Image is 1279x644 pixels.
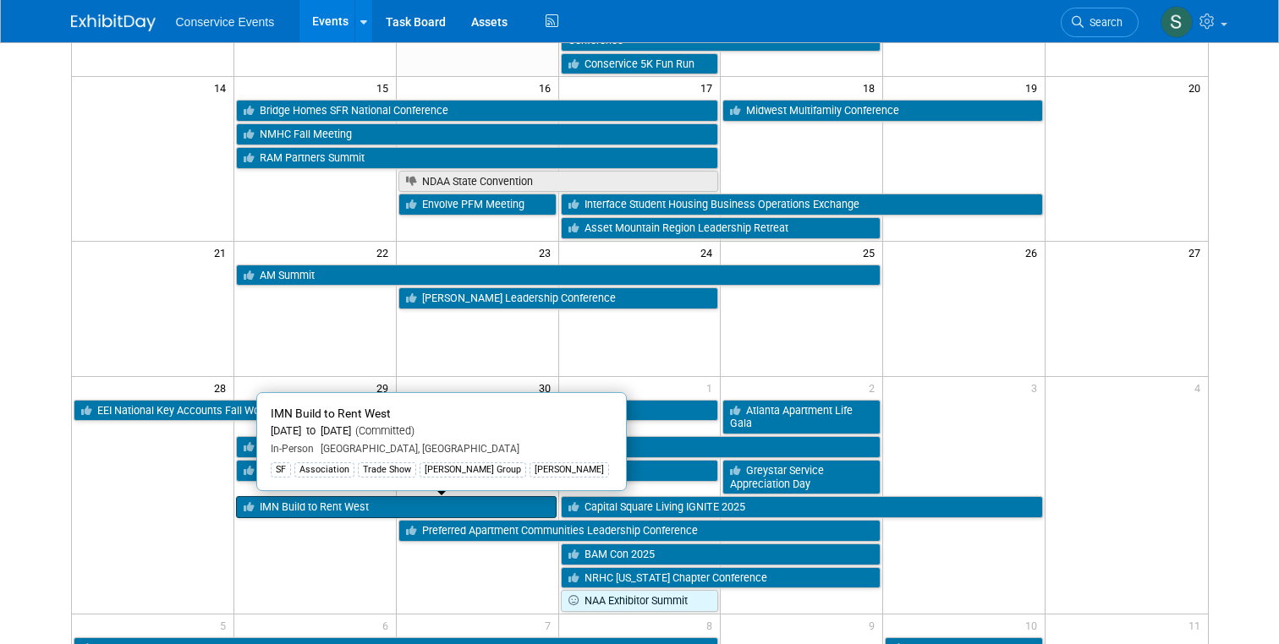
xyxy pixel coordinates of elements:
[212,377,233,398] span: 28
[722,100,1043,122] a: Midwest Multifamily Conference
[722,400,881,434] a: Atlanta Apartment Life Gala
[398,171,719,193] a: NDAA State Convention
[867,377,882,398] span: 2
[212,242,233,263] span: 21
[530,462,609,478] div: [PERSON_NAME]
[375,377,396,398] span: 29
[543,614,558,636] span: 7
[537,77,558,98] span: 16
[1193,377,1208,398] span: 4
[699,77,720,98] span: 17
[271,443,314,455] span: In-Person
[561,543,881,565] a: BAM Con 2025
[1187,614,1208,636] span: 11
[314,443,519,455] span: [GEOGRAPHIC_DATA], [GEOGRAPHIC_DATA]
[699,242,720,263] span: 24
[1084,16,1123,29] span: Search
[271,407,391,420] span: IMN Build to Rent West
[561,567,881,589] a: NRHC [US_STATE] Chapter Conference
[236,436,881,458] a: Executive Golf Trip - Destination Kohler
[420,462,526,478] div: [PERSON_NAME] Group
[537,242,558,263] span: 23
[1024,77,1045,98] span: 19
[236,100,719,122] a: Bridge Homes SFR National Conference
[861,77,882,98] span: 18
[358,462,416,478] div: Trade Show
[705,377,720,398] span: 1
[71,14,156,31] img: ExhibitDay
[867,614,882,636] span: 9
[236,123,719,145] a: NMHC Fall Meeting
[537,377,558,398] span: 30
[561,217,881,239] a: Asset Mountain Region Leadership Retreat
[1187,77,1208,98] span: 20
[381,614,396,636] span: 6
[1187,242,1208,263] span: 27
[375,77,396,98] span: 15
[212,77,233,98] span: 14
[398,194,557,216] a: Envolve PFM Meeting
[398,520,881,542] a: Preferred Apartment Communities Leadership Conference
[271,424,612,439] div: [DATE] to [DATE]
[271,462,291,478] div: SF
[294,462,354,478] div: Association
[705,614,720,636] span: 8
[561,590,719,612] a: NAA Exhibitor Summit
[1024,614,1045,636] span: 10
[1061,8,1139,37] a: Search
[561,53,719,75] a: Conservice 5K Fun Run
[398,287,719,309] a: [PERSON_NAME] Leadership Conference
[236,460,719,482] a: MHI Annual Meeting
[722,460,881,494] a: Greystar Service Appreciation Day
[236,496,557,518] a: IMN Build to Rent West
[236,265,881,287] a: AM Summit
[375,242,396,263] span: 22
[74,400,719,422] a: EEI National Key Accounts Fall Workshop
[1161,6,1193,38] img: Savannah Doctor
[1029,377,1045,398] span: 3
[351,424,414,437] span: (Committed)
[861,242,882,263] span: 25
[561,194,1044,216] a: Interface Student Housing Business Operations Exchange
[236,147,719,169] a: RAM Partners Summit
[1024,242,1045,263] span: 26
[218,614,233,636] span: 5
[176,15,275,29] span: Conservice Events
[561,496,1044,518] a: Capital Square Living IGNITE 2025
